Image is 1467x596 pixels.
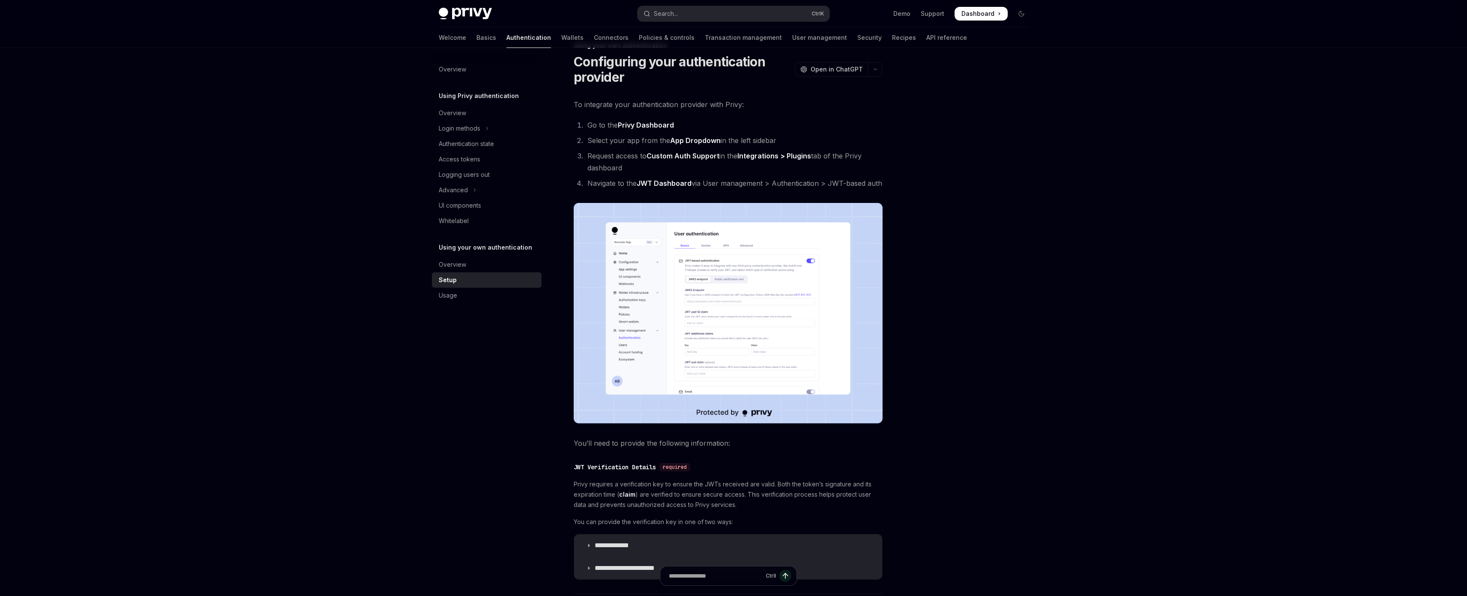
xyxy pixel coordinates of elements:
strong: Custom Auth Support [647,152,719,160]
button: Toggle dark mode [1015,7,1028,21]
button: Toggle Advanced section [432,182,542,198]
h5: Using your own authentication [439,242,532,253]
div: Access tokens [439,154,480,164]
button: Open search [638,6,829,21]
a: JWT Dashboard [637,179,692,188]
a: UI components [432,198,542,213]
a: claim [619,491,635,498]
a: Whitelabel [432,213,542,229]
span: You’ll need to provide the following information: [574,437,883,449]
span: To integrate your authentication provider with Privy: [574,98,883,110]
input: Ask a question... [669,566,762,585]
div: JWT Verification Details [574,463,656,471]
span: Privy requires a verification key to ensure the JWTs received are valid. Both the token’s signatu... [574,479,883,510]
div: Advanced [439,185,468,195]
div: Overview [439,108,466,118]
h5: Using Privy authentication [439,91,519,101]
strong: Privy Dashboard [618,121,674,129]
a: Authentication state [432,136,542,152]
strong: App Dropdown [670,136,721,145]
a: Connectors [594,27,629,48]
a: Overview [432,105,542,121]
a: Security [857,27,882,48]
div: Authentication state [439,139,494,149]
li: Go to the [585,119,883,131]
a: Integrations > Plugins [737,152,811,161]
a: Wallets [561,27,584,48]
h1: Configuring your authentication provider [574,54,791,85]
a: Dashboard [955,7,1008,21]
a: Privy Dashboard [618,121,674,130]
span: Ctrl K [811,10,824,17]
div: Overview [439,259,466,270]
button: Open in ChatGPT [795,62,868,77]
a: Transaction management [705,27,782,48]
a: Authentication [506,27,551,48]
a: Overview [432,257,542,272]
a: API reference [926,27,967,48]
img: dark logo [439,8,492,20]
div: Whitelabel [439,216,469,226]
a: Basics [476,27,496,48]
div: UI components [439,200,481,211]
button: Toggle Login methods section [432,121,542,136]
a: Policies & controls [639,27,695,48]
a: Welcome [439,27,466,48]
a: Access tokens [432,152,542,167]
a: Support [921,9,944,18]
a: Demo [893,9,910,18]
a: Usage [432,288,542,303]
span: Dashboard [961,9,994,18]
a: Recipes [892,27,916,48]
div: Search... [654,9,678,19]
div: Setup [439,275,457,285]
li: Request access to in the tab of the Privy dashboard [585,150,883,174]
button: Send message [779,570,791,582]
div: required [659,463,690,471]
div: Overview [439,64,466,74]
span: You can provide the verification key in one of two ways: [574,517,883,527]
a: Setup [432,272,542,288]
li: Select your app from the in the left sidebar [585,134,883,146]
span: Open in ChatGPT [811,65,863,74]
a: Overview [432,62,542,77]
img: JWT-based auth [574,203,883,423]
a: User management [792,27,847,48]
div: Logging users out [439,170,490,180]
div: Usage [439,290,457,301]
div: Login methods [439,123,480,134]
li: Navigate to the via User management > Authentication > JWT-based auth [585,177,883,189]
a: Logging users out [432,167,542,182]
